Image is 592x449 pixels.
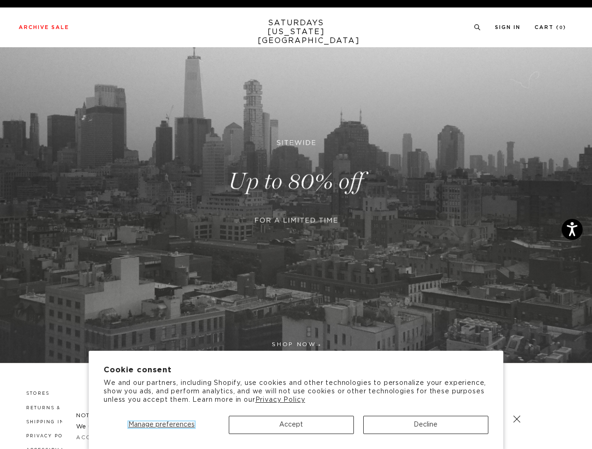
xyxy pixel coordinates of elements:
[26,420,73,424] a: Shipping Info
[19,25,69,30] a: Archive Sale
[26,434,77,438] a: Privacy Policy
[128,421,195,428] span: Manage preferences
[76,435,103,440] a: Accept
[26,391,49,396] a: Stores
[26,406,99,410] a: Returns & Exchanges
[363,416,488,434] button: Decline
[255,397,305,403] a: Privacy Policy
[535,25,566,30] a: Cart (0)
[76,422,483,432] p: We use cookies on this site to enhance your user experience. By continuing, you consent to our us...
[495,25,521,30] a: Sign In
[258,19,335,45] a: SATURDAYS[US_STATE][GEOGRAPHIC_DATA]
[104,366,488,375] h2: Cookie consent
[229,416,354,434] button: Accept
[559,26,563,30] small: 0
[104,379,488,405] p: We and our partners, including Shopify, use cookies and other technologies to personalize your ex...
[76,411,516,420] h5: NOTICE
[104,416,219,434] button: Manage preferences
